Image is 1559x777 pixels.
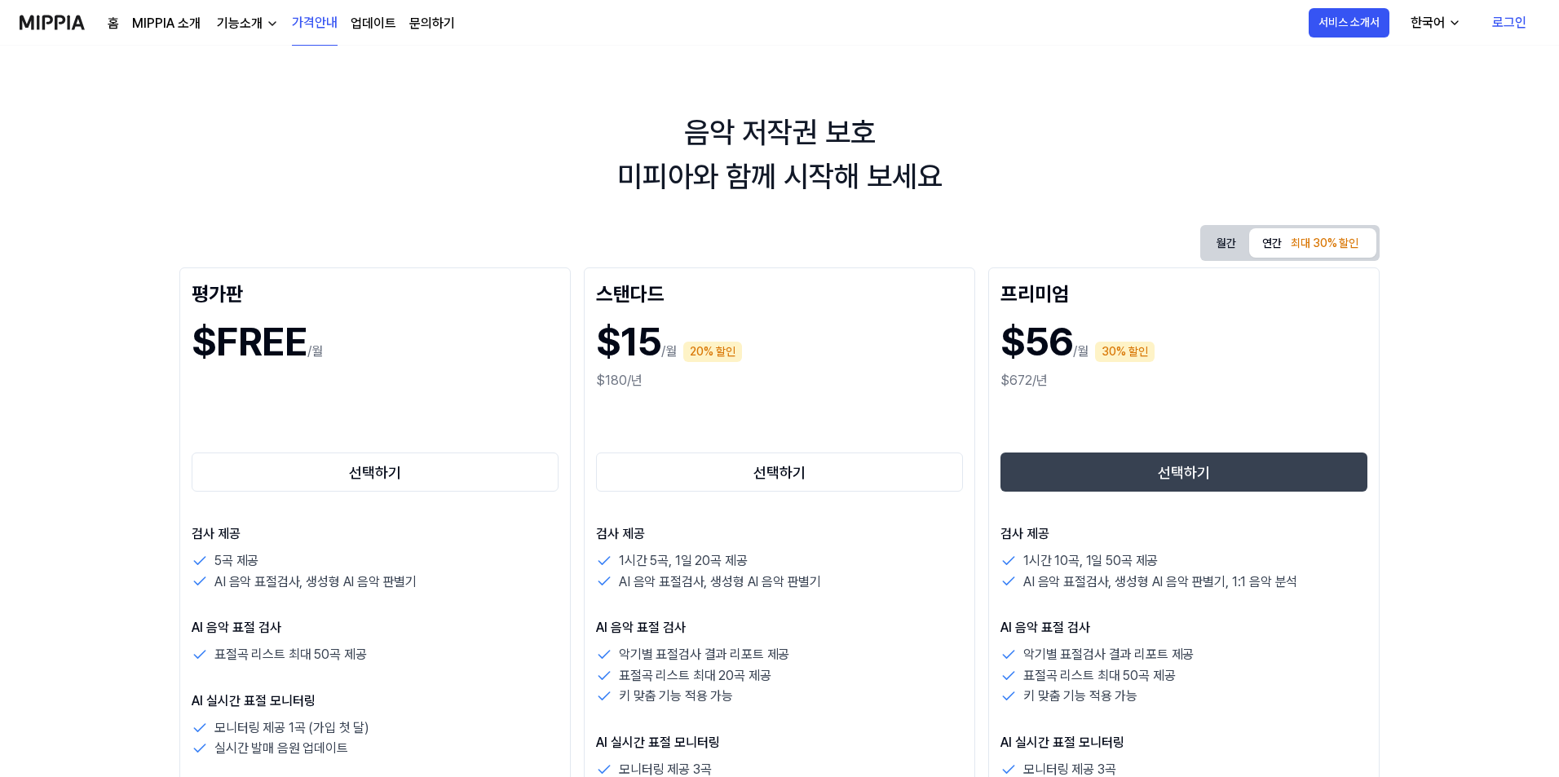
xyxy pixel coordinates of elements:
p: AI 실시간 표절 모니터링 [192,691,559,711]
p: 키 맞춤 기능 적용 가능 [619,686,733,707]
div: 20% 할인 [683,342,742,362]
button: 연간 [1249,228,1376,258]
p: AI 실시간 표절 모니터링 [596,733,963,753]
button: 선택하기 [596,453,963,492]
a: 선택하기 [596,449,963,495]
p: AI 음악 표절 검사 [596,618,963,638]
a: 홈 [108,14,119,33]
button: 서비스 소개서 [1309,8,1389,38]
p: /월 [1073,342,1089,361]
p: 악기별 표절검사 결과 리포트 제공 [619,644,789,665]
button: 기능소개 [214,14,279,33]
div: 한국어 [1407,13,1448,33]
div: 30% 할인 [1095,342,1155,362]
p: 검사 제공 [1000,524,1367,544]
p: 1시간 5곡, 1일 20곡 제공 [619,550,747,572]
button: 월간 [1203,228,1249,258]
p: AI 음악 표절 검사 [1000,618,1367,638]
p: 실시간 발매 음원 업데이트 [214,738,348,759]
p: 검사 제공 [596,524,963,544]
a: MIPPIA 소개 [132,14,201,33]
div: 기능소개 [214,14,266,33]
div: 프리미엄 [1000,280,1367,306]
p: 모니터링 제공 1곡 (가입 첫 달) [214,717,369,739]
a: 문의하기 [409,14,455,33]
div: 평가판 [192,280,559,306]
p: 악기별 표절검사 결과 리포트 제공 [1023,644,1194,665]
h1: $FREE [192,312,307,371]
img: down [266,17,279,30]
p: AI 음악 표절검사, 생성형 AI 음악 판별기 [214,572,417,593]
p: 1시간 10곡, 1일 50곡 제공 [1023,550,1158,572]
h1: $15 [596,312,661,371]
h1: $56 [1000,312,1073,371]
p: /월 [661,342,677,361]
p: /월 [307,342,323,361]
a: 가격안내 [292,1,338,46]
p: 검사 제공 [192,524,559,544]
a: 선택하기 [1000,449,1367,495]
button: 선택하기 [192,453,559,492]
p: 표절곡 리스트 최대 50곡 제공 [214,644,366,665]
p: 키 맞춤 기능 적용 가능 [1023,686,1137,707]
button: 한국어 [1398,7,1471,39]
p: AI 음악 표절검사, 생성형 AI 음악 판별기 [619,572,821,593]
div: $672/년 [1000,371,1367,391]
div: $180/년 [596,371,963,391]
p: 표절곡 리스트 최대 20곡 제공 [619,665,771,686]
p: AI 음악 표절검사, 생성형 AI 음악 판별기, 1:1 음악 분석 [1023,572,1297,593]
p: AI 음악 표절 검사 [192,618,559,638]
button: 선택하기 [1000,453,1367,492]
p: AI 실시간 표절 모니터링 [1000,733,1367,753]
a: 선택하기 [192,449,559,495]
div: 최대 30% 할인 [1286,232,1363,256]
div: 스탠다드 [596,280,963,306]
p: 표절곡 리스트 최대 50곡 제공 [1023,665,1175,686]
a: 업데이트 [351,14,396,33]
p: 5곡 제공 [214,550,258,572]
